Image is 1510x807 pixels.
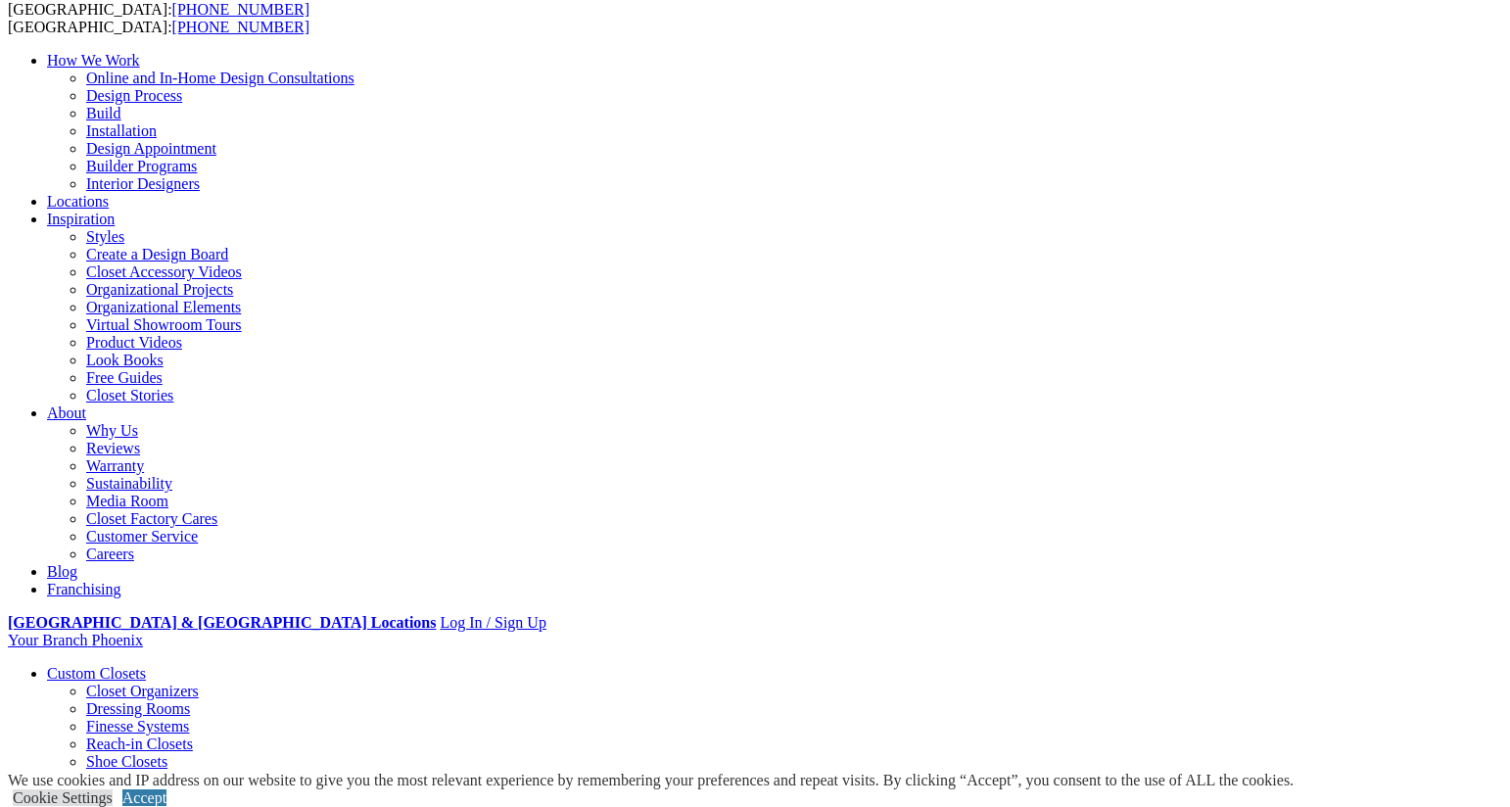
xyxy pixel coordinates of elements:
a: Virtual Showroom Tours [86,316,242,333]
a: Build [86,105,121,121]
a: Closet Accessory Videos [86,263,242,280]
a: Cookie Settings [13,789,113,806]
a: Franchising [47,581,121,597]
a: Media Room [86,493,168,509]
a: Careers [86,546,134,562]
a: [PHONE_NUMBER] [172,1,309,18]
span: Your Branch [8,632,87,648]
a: Builder Programs [86,158,197,174]
a: Closet Organizers [86,683,199,699]
a: How We Work [47,52,140,69]
a: Reach-in Closets [86,736,193,752]
a: Installation [86,122,157,139]
a: Product Videos [86,334,182,351]
a: Finesse Systems [86,718,189,735]
a: Custom Closets [47,665,146,682]
a: Design Process [86,87,182,104]
a: Organizational Projects [86,281,233,298]
a: Blog [47,563,77,580]
a: Locations [47,193,109,210]
a: Sustainability [86,475,172,492]
a: Shoe Closets [86,753,167,770]
a: Log In / Sign Up [440,614,545,631]
a: Warranty [86,457,144,474]
a: Design Appointment [86,140,216,157]
span: Phoenix [91,632,142,648]
a: Accept [122,789,166,806]
a: Your Branch Phoenix [8,632,143,648]
a: Create a Design Board [86,246,228,262]
a: Walk-in Closets [86,771,186,787]
span: [GEOGRAPHIC_DATA]: [GEOGRAPHIC_DATA]: [8,1,309,35]
a: Closet Stories [86,387,173,403]
a: Look Books [86,352,164,368]
a: Styles [86,228,124,245]
a: About [47,404,86,421]
a: Organizational Elements [86,299,241,315]
a: Closet Factory Cares [86,510,217,527]
div: We use cookies and IP address on our website to give you the most relevant experience by remember... [8,772,1294,789]
a: Free Guides [86,369,163,386]
a: Dressing Rooms [86,700,190,717]
a: Online and In-Home Design Consultations [86,70,354,86]
a: Inspiration [47,211,115,227]
a: [GEOGRAPHIC_DATA] & [GEOGRAPHIC_DATA] Locations [8,614,436,631]
a: Reviews [86,440,140,456]
a: Why Us [86,422,138,439]
a: Customer Service [86,528,198,545]
a: Interior Designers [86,175,200,192]
a: [PHONE_NUMBER] [172,19,309,35]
